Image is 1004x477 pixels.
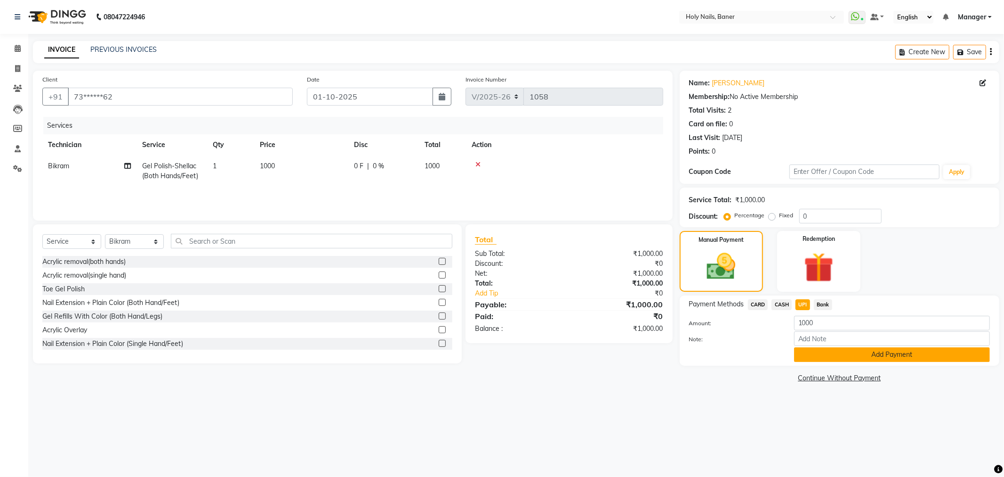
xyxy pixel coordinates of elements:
[468,269,569,279] div: Net:
[468,324,569,334] div: Balance :
[689,92,990,102] div: No Active Membership
[689,106,726,115] div: Total Visits:
[712,147,716,156] div: 0
[466,134,663,156] th: Action
[586,288,670,298] div: ₹0
[348,134,419,156] th: Disc
[42,312,162,321] div: Gel Refills With Color (Both Hand/Legs)
[723,133,743,143] div: [DATE]
[468,299,569,310] div: Payable:
[795,249,843,286] img: _gift.svg
[953,45,986,59] button: Save
[42,257,126,267] div: Acrylic removal(both hands)
[48,162,69,170] span: Bikram
[373,161,384,171] span: 0 %
[689,147,710,156] div: Points:
[42,88,69,106] button: +91
[468,288,586,298] a: Add Tip
[42,271,126,280] div: Acrylic removal(single hand)
[137,134,207,156] th: Service
[895,45,949,59] button: Create New
[569,299,670,310] div: ₹1,000.00
[689,195,732,205] div: Service Total:
[699,236,744,244] label: Manual Payment
[475,235,497,245] span: Total
[42,339,183,349] div: Nail Extension + Plain Color (Single Hand/Feet)
[171,234,452,248] input: Search or Scan
[779,211,794,220] label: Fixed
[569,311,670,322] div: ₹0
[24,4,88,30] img: logo
[789,164,940,179] input: Enter Offer / Coupon Code
[142,162,198,180] span: Gel Polish-Shellac (Both Hands/Feet)
[803,235,835,243] label: Redemption
[794,316,990,330] input: Amount
[712,78,765,88] a: [PERSON_NAME]
[682,373,997,383] a: Continue Without Payment
[682,335,787,344] label: Note:
[794,331,990,346] input: Add Note
[466,75,506,84] label: Invoice Number
[90,45,157,54] a: PREVIOUS INVOICES
[104,4,145,30] b: 08047224946
[419,134,466,156] th: Total
[42,75,57,84] label: Client
[794,347,990,362] button: Add Payment
[682,319,787,328] label: Amount:
[468,259,569,269] div: Discount:
[254,134,348,156] th: Price
[42,134,137,156] th: Technician
[42,284,85,294] div: Toe Gel Polish
[468,249,569,259] div: Sub Total:
[735,211,765,220] label: Percentage
[698,250,745,283] img: _cash.svg
[689,167,789,177] div: Coupon Code
[569,279,670,288] div: ₹1,000.00
[367,161,369,171] span: |
[569,324,670,334] div: ₹1,000.00
[569,249,670,259] div: ₹1,000.00
[68,88,293,106] input: Search by Name/Mobile/Email/Code
[207,134,254,156] th: Qty
[748,299,768,310] span: CARD
[260,162,275,170] span: 1000
[795,299,810,310] span: UPI
[689,92,730,102] div: Membership:
[730,119,733,129] div: 0
[814,299,832,310] span: Bank
[42,325,87,335] div: Acrylic Overlay
[943,165,970,179] button: Apply
[689,212,718,222] div: Discount:
[689,78,710,88] div: Name:
[43,117,670,134] div: Services
[569,259,670,269] div: ₹0
[736,195,765,205] div: ₹1,000.00
[689,119,728,129] div: Card on file:
[958,12,986,22] span: Manager
[689,299,744,309] span: Payment Methods
[425,162,440,170] span: 1000
[728,106,732,115] div: 2
[771,299,792,310] span: CASH
[354,161,363,171] span: 0 F
[569,269,670,279] div: ₹1,000.00
[307,75,320,84] label: Date
[213,162,217,170] span: 1
[468,311,569,322] div: Paid:
[44,41,79,58] a: INVOICE
[689,133,721,143] div: Last Visit:
[468,279,569,288] div: Total:
[42,298,179,308] div: Nail Extension + Plain Color (Both Hand/Feet)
